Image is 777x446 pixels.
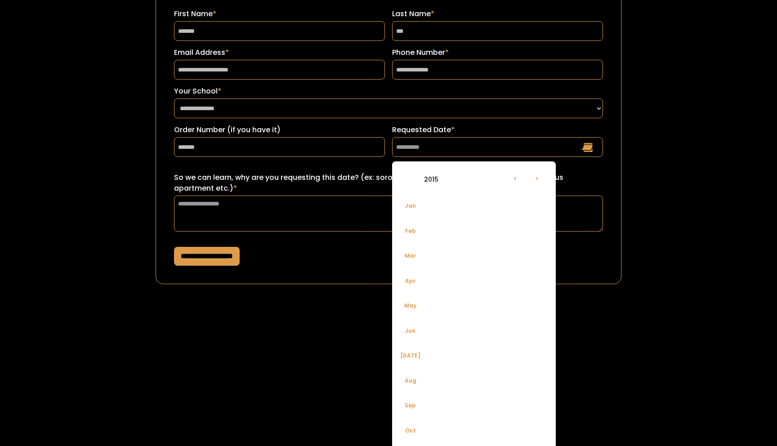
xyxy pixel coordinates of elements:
label: First Name [174,9,385,19]
li: Feb [397,219,423,243]
li: Apr [397,269,423,293]
label: Your School [174,86,603,97]
li: Jun [397,319,423,343]
li: ‹ [505,167,526,188]
li: › [526,167,548,188]
label: So we can learn, why are you requesting this date? (ex: sorority recruitment, lease turn over for... [174,172,603,194]
li: Jan [397,194,423,218]
li: 2015 [397,168,465,190]
li: [DATE] [397,344,423,368]
li: Aug [397,369,423,393]
label: Email Address [174,47,385,58]
label: Requested Date [392,125,603,135]
label: Phone Number [392,47,603,58]
label: Order Number (if you have it) [174,125,385,135]
label: Last Name [392,9,603,19]
li: May [397,294,423,318]
li: Oct [397,419,423,443]
li: Mar [397,244,423,268]
li: Sep [397,394,423,418]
